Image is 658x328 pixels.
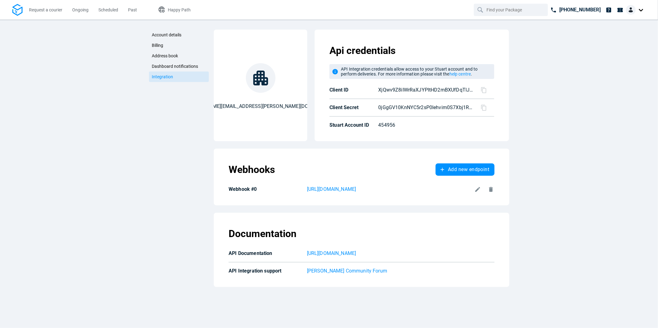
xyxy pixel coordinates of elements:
[378,86,473,94] p: XjQwv9Z8iIWrRaXJYPltHD2mBXUfDqTlJM_PeHAWAks
[152,43,163,48] span: Billing
[229,268,304,274] p: API Integration support
[152,64,198,69] span: Dashboard notifications
[152,53,178,58] span: Address book
[229,250,304,256] p: API Documentation
[307,186,472,193] a: [URL][DOMAIN_NAME]
[229,163,275,176] p: Webhooks
[72,7,89,12] span: Ongoing
[307,250,495,257] a: [URL][DOMAIN_NAME]
[149,61,209,72] a: Dashboard notifications
[626,5,636,15] img: Client
[149,72,209,82] a: Integration
[436,163,494,176] button: Add new endpoint
[128,7,137,12] span: Past
[29,7,62,12] span: Request a courier
[229,186,304,192] p: Webhook #0
[149,51,209,61] a: Address book
[449,72,471,76] a: help centre
[486,4,536,16] input: Find your Package
[548,4,603,16] a: [PHONE_NUMBER]
[329,44,494,57] p: Api credentials
[329,105,376,111] p: Client Secret
[152,32,182,37] span: Account details
[341,67,478,76] span: API Integration credentials allow access to your Stuart account and to perform deliveries. For mo...
[152,74,173,79] span: Integration
[149,30,209,40] a: Account details
[98,7,118,12] span: Scheduled
[12,4,23,16] img: Logo
[168,7,191,12] span: Happy Path
[559,6,601,14] p: [PHONE_NUMBER]
[184,103,338,110] p: [PERSON_NAME][EMAIL_ADDRESS][PERSON_NAME][DOMAIN_NAME]
[378,121,466,129] p: 454956
[229,228,296,240] p: Documentation
[329,87,376,93] p: Client ID
[307,267,495,275] a: [PERSON_NAME] Community Forum
[149,40,209,51] a: Billing
[378,104,473,111] p: 0jGgGV10KnNYC5r2sP0Iehvim0S7Xbj1RC2-JeLgm1I
[448,167,489,172] span: Add new endpoint
[329,122,376,128] p: Stuart Account ID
